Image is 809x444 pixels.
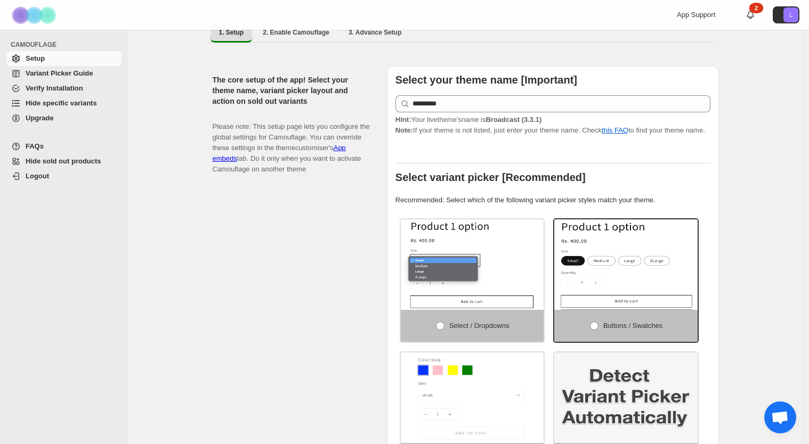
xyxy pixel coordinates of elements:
[764,401,796,433] a: Open chat
[263,28,329,37] span: 2. Enable Camouflage
[395,171,586,183] b: Select variant picker [Recommended]
[349,28,402,37] span: 3. Advance Setup
[213,75,370,106] h2: The core setup of the app! Select your theme name, variant picker layout and action on sold out v...
[603,322,662,330] span: Buttons / Swatches
[395,74,577,86] b: Select your theme name [Important]
[401,219,544,310] img: Select / Dropdowns
[783,7,798,22] span: Avatar with initials L
[395,116,411,124] strong: Hint:
[677,11,715,19] span: App Support
[9,1,62,30] img: Camouflage
[395,114,710,136] p: If your theme is not listed, just enter your theme name. Check to find your theme name.
[6,169,122,184] a: Logout
[395,116,541,124] span: Your live theme's name is
[26,114,54,122] span: Upgrade
[6,66,122,81] a: Variant Picker Guide
[6,96,122,111] a: Hide specific variants
[26,172,49,180] span: Logout
[602,126,628,134] a: this FAQ
[26,157,101,165] span: Hide sold out products
[26,69,93,77] span: Variant Picker Guide
[26,84,83,92] span: Verify Installation
[26,99,97,107] span: Hide specific variants
[6,139,122,154] a: FAQs
[554,352,698,443] img: Detect Automatically
[749,3,763,13] div: 2
[773,6,799,23] button: Avatar with initials L
[213,111,370,175] p: Please note: This setup page lets you configure the global settings for Camouflage. You can overr...
[6,154,122,169] a: Hide sold out products
[6,51,122,66] a: Setup
[401,352,544,443] img: Swatch and Dropdowns both
[11,40,123,49] span: CAMOUFLAGE
[554,219,698,310] img: Buttons / Swatches
[219,28,244,37] span: 1. Setup
[395,126,413,134] strong: Note:
[745,10,756,20] a: 2
[6,111,122,126] a: Upgrade
[26,142,44,150] span: FAQs
[26,54,45,62] span: Setup
[449,322,509,330] span: Select / Dropdowns
[395,195,710,205] p: Recommended: Select which of the following variant picker styles match your theme.
[486,116,541,124] strong: Broadcast (3.3.1)
[6,81,122,96] a: Verify Installation
[789,12,792,18] text: L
